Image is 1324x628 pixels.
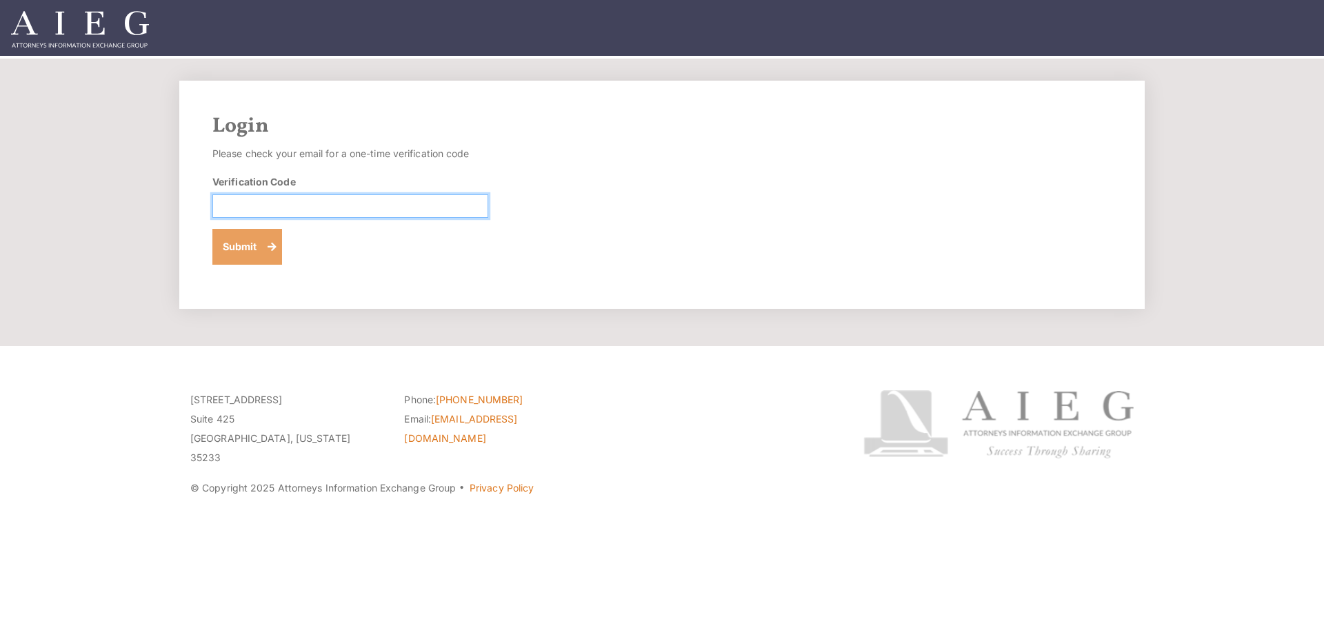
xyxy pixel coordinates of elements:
[190,390,383,467] p: [STREET_ADDRESS] Suite 425 [GEOGRAPHIC_DATA], [US_STATE] 35233
[212,174,296,189] label: Verification Code
[212,144,488,163] p: Please check your email for a one-time verification code
[404,413,517,444] a: [EMAIL_ADDRESS][DOMAIN_NAME]
[459,487,465,494] span: ·
[436,394,523,405] a: [PHONE_NUMBER]
[212,229,282,265] button: Submit
[212,114,1112,139] h2: Login
[404,390,597,409] li: Phone:
[863,390,1134,458] img: Attorneys Information Exchange Group logo
[470,482,534,494] a: Privacy Policy
[190,478,812,498] p: © Copyright 2025 Attorneys Information Exchange Group
[11,11,149,48] img: Attorneys Information Exchange Group
[404,409,597,448] li: Email:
